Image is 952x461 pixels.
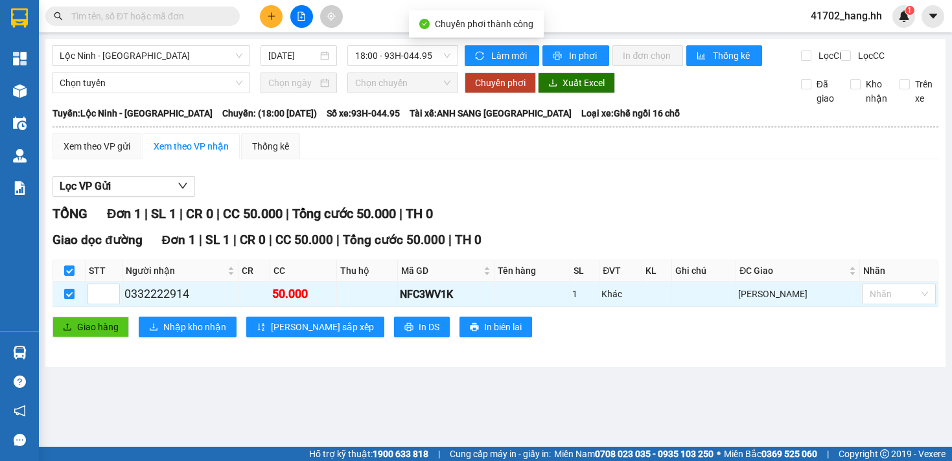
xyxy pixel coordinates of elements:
[14,434,26,446] span: message
[52,108,213,118] b: Tuyến: Lộc Ninh - [GEOGRAPHIC_DATA]
[484,320,522,334] span: In biên lai
[419,19,430,29] span: check-circle
[60,46,242,65] span: Lộc Ninh - Sài Gòn
[642,260,673,282] th: KL
[697,51,708,62] span: bar-chart
[863,264,935,278] div: Nhãn
[672,260,736,282] th: Ghi chú
[494,260,570,282] th: Tên hàng
[572,287,597,301] div: 1
[373,449,428,459] strong: 1900 633 818
[13,181,27,195] img: solution-icon
[601,287,639,301] div: Khác
[151,206,176,221] span: SL 1
[419,320,439,334] span: In DS
[465,45,539,66] button: syncLàm mới
[180,206,183,221] span: |
[271,320,374,334] span: [PERSON_NAME] sắp xếp
[260,5,283,28] button: plus
[563,76,605,90] span: Xuất Excel
[399,206,402,221] span: |
[717,451,721,456] span: ⚪️
[438,447,440,461] span: |
[60,73,242,93] span: Chọn tuyến
[343,232,445,247] span: Tổng cước 50.000
[145,206,148,221] span: |
[738,287,857,301] div: [PERSON_NAME]
[448,232,452,247] span: |
[52,317,129,337] button: uploadGiao hàng
[222,106,317,120] span: Chuyến: (18:00 [DATE])
[927,10,939,22] span: caret-down
[71,9,224,23] input: Tìm tên, số ĐT hoặc mã đơn
[240,232,266,247] span: CR 0
[216,206,220,221] span: |
[64,139,130,153] div: Xem theo VP gửi
[14,376,26,388] span: question-circle
[880,449,889,458] span: copyright
[13,117,27,130] img: warehouse-icon
[898,10,910,22] img: icon-new-feature
[410,106,572,120] span: Tài xế: ANH SANG [GEOGRAPHIC_DATA]
[107,206,141,221] span: Đơn 1
[459,317,532,337] button: printerIn biên lai
[267,12,276,21] span: plus
[724,447,817,461] span: Miền Bắc
[272,285,335,303] div: 50.000
[52,232,143,247] span: Giao dọc đường
[257,322,266,333] span: sort-ascending
[853,49,887,63] span: Lọc CC
[435,19,533,29] span: Chuyển phơi thành công
[205,232,230,247] span: SL 1
[910,77,939,106] span: Trên xe
[398,282,494,307] td: NFC3WV1K
[827,447,829,461] span: |
[475,51,486,62] span: sync
[13,149,27,163] img: warehouse-icon
[595,449,714,459] strong: 0708 023 035 - 0935 103 250
[581,106,680,120] span: Loại xe: Ghế ngồi 16 chỗ
[811,77,841,106] span: Đã giao
[233,232,237,247] span: |
[570,260,599,282] th: SL
[297,12,306,21] span: file-add
[13,84,27,98] img: warehouse-icon
[246,317,384,337] button: sort-ascending[PERSON_NAME] sắp xếp
[238,260,270,282] th: CR
[394,317,450,337] button: printerIn DS
[270,260,338,282] th: CC
[199,232,202,247] span: |
[538,73,615,93] button: downloadXuất Excel
[124,285,236,303] div: 0332222914
[162,232,196,247] span: Đơn 1
[470,322,479,333] span: printer
[252,139,289,153] div: Thống kê
[275,232,333,247] span: CC 50.000
[139,317,237,337] button: downloadNhập kho nhận
[569,49,599,63] span: In phơi
[907,6,912,15] span: 1
[268,49,318,63] input: 14/08/2025
[548,78,557,89] span: download
[268,76,318,90] input: Chọn ngày
[309,447,428,461] span: Hỗ trợ kỹ thuật:
[542,45,609,66] button: printerIn phơi
[406,206,433,221] span: TH 0
[355,46,451,65] span: 18:00 - 93H-044.95
[186,206,213,221] span: CR 0
[286,206,289,221] span: |
[154,139,229,153] div: Xem theo VP nhận
[223,206,283,221] span: CC 50.000
[554,447,714,461] span: Miền Nam
[336,232,340,247] span: |
[905,6,914,15] sup: 1
[739,264,846,278] span: ĐC Giao
[612,45,683,66] button: In đơn chọn
[14,405,26,417] span: notification
[77,320,119,334] span: Giao hàng
[126,264,225,278] span: Người nhận
[269,232,272,247] span: |
[553,51,564,62] span: printer
[491,49,529,63] span: Làm mới
[455,232,482,247] span: TH 0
